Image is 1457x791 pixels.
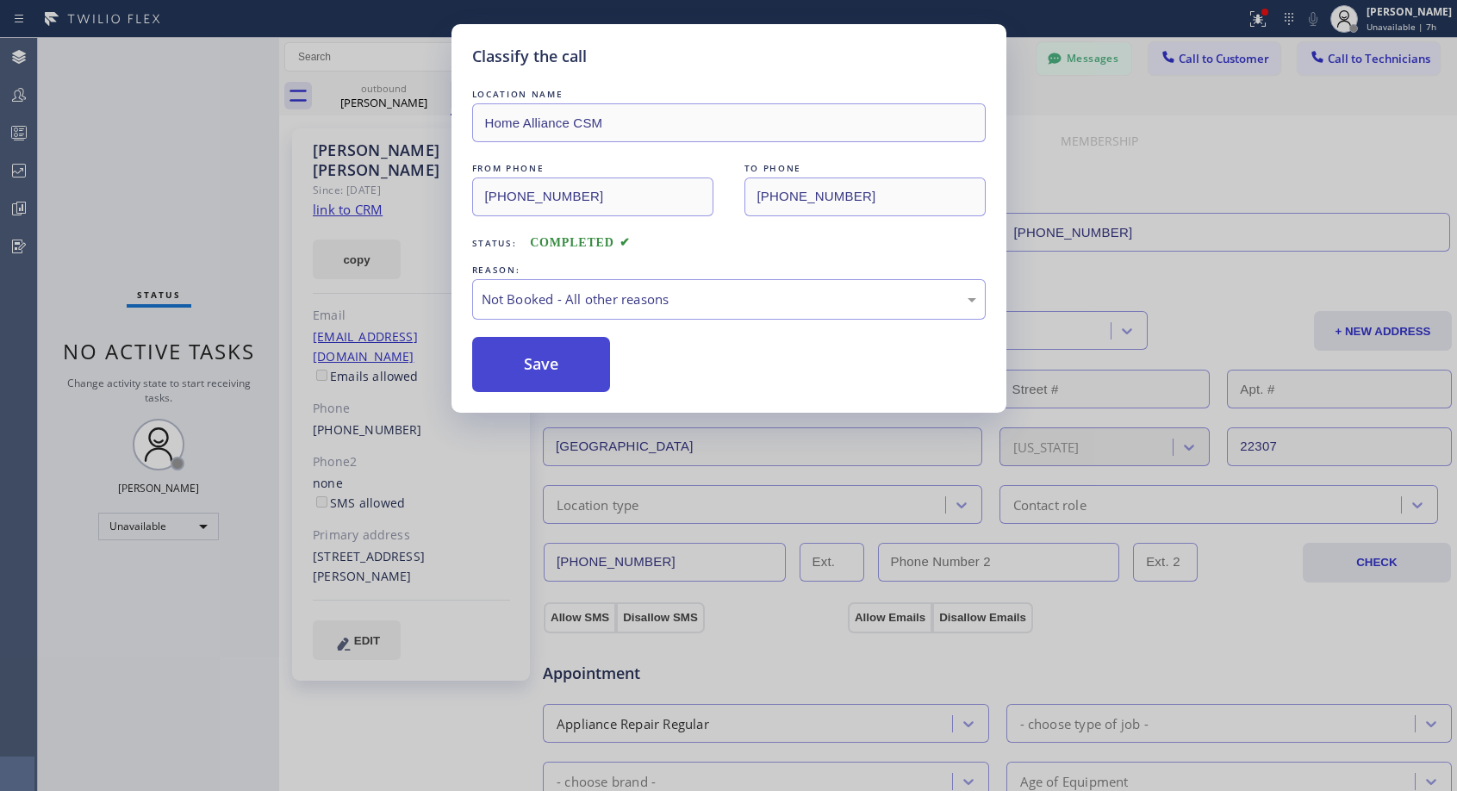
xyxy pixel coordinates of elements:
button: Save [472,337,611,392]
span: Status: [472,237,517,249]
div: Not Booked - All other reasons [482,290,976,309]
input: To phone [744,178,986,216]
div: FROM PHONE [472,159,713,178]
span: COMPLETED [530,236,630,249]
div: TO PHONE [744,159,986,178]
input: From phone [472,178,713,216]
h5: Classify the call [472,45,587,68]
div: REASON: [472,261,986,279]
div: LOCATION NAME [472,85,986,103]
